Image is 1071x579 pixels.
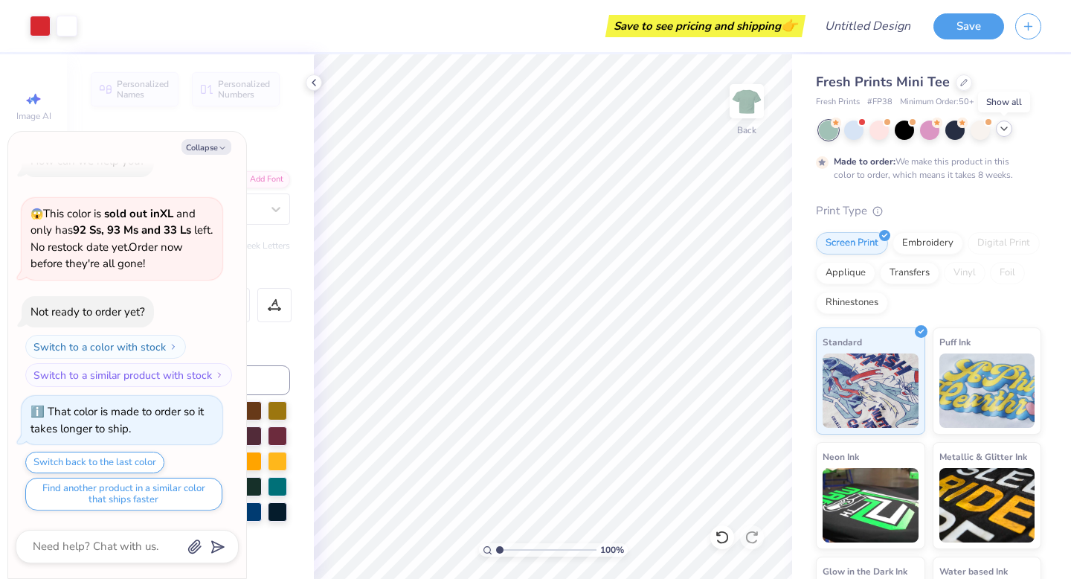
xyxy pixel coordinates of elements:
[215,371,224,380] img: Switch to a similar product with stock
[834,155,1017,182] div: We make this product in this color to order, which means it takes 8 weeks.
[939,354,1035,428] img: Puff Ink
[900,96,974,109] span: Minimum Order: 50 +
[816,202,1041,220] div: Print Type
[823,468,919,543] img: Neon Ink
[781,16,797,34] span: 👉
[169,342,178,351] img: Switch to a color with stock
[939,334,971,350] span: Puff Ink
[181,139,231,155] button: Collapse
[823,563,907,579] span: Glow in the Dark Ink
[944,262,985,284] div: Vinyl
[939,449,1027,464] span: Metallic & Glitter Ink
[600,543,624,557] span: 100 %
[737,124,756,137] div: Back
[73,223,191,237] strong: 92 Ss, 93 Ms and 33 Ls
[816,262,875,284] div: Applique
[25,478,222,511] button: Find another product in a similar color that ships faster
[834,156,895,167] strong: Made to order:
[816,96,860,109] span: Fresh Prints
[104,206,173,221] strong: sold out in XL
[816,292,888,314] div: Rhinestones
[933,13,1004,39] button: Save
[16,110,51,122] span: Image AI
[813,11,922,41] input: Untitled Design
[25,452,164,473] button: Switch back to the last color
[30,207,43,221] span: 😱
[816,232,888,255] div: Screen Print
[867,96,892,109] span: # FP38
[609,15,802,37] div: Save to see pricing and shipping
[30,404,204,436] div: That color is made to order so it takes longer to ship.
[939,563,1008,579] span: Water based Ink
[968,232,1040,255] div: Digital Print
[30,206,213,272] span: This color is and only has left . No restock date yet. Order now before they're all gone!
[218,79,271,100] span: Personalized Numbers
[25,335,186,359] button: Switch to a color with stock
[816,73,950,91] span: Fresh Prints Mini Tee
[732,86,762,116] img: Back
[939,468,1035,543] img: Metallic & Glitter Ink
[823,449,859,464] span: Neon Ink
[990,262,1025,284] div: Foil
[892,232,963,255] div: Embroidery
[978,92,1030,112] div: Show all
[30,304,145,319] div: Not ready to order yet?
[25,363,232,387] button: Switch to a similar product with stock
[117,79,170,100] span: Personalized Names
[823,334,862,350] span: Standard
[231,171,290,188] div: Add Font
[823,354,919,428] img: Standard
[880,262,939,284] div: Transfers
